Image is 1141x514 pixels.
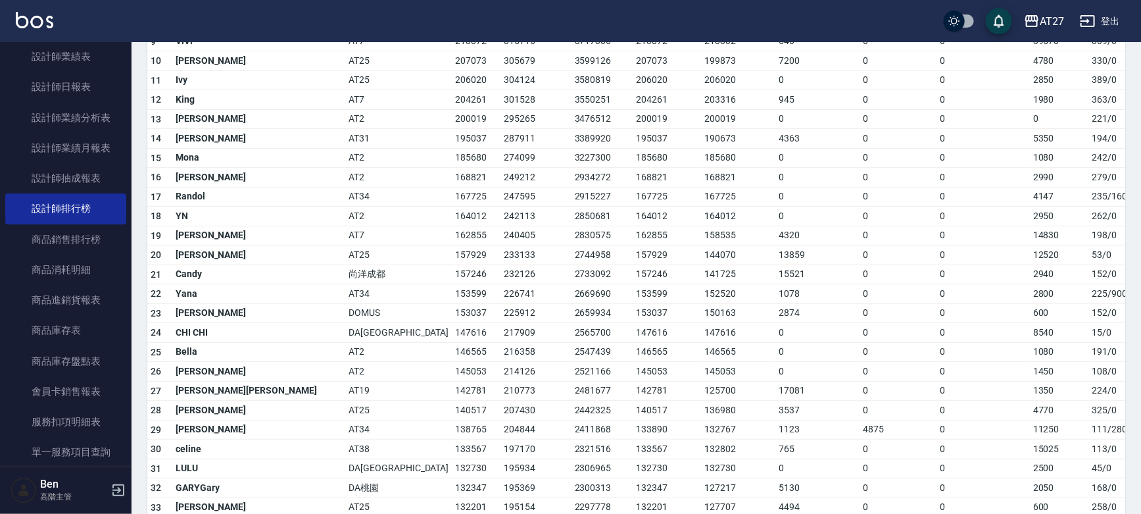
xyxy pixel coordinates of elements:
[937,187,1030,207] td: 0
[5,41,126,72] a: 設計師業績表
[452,187,500,207] td: 167725
[633,148,701,168] td: 185680
[701,226,776,245] td: 158535
[937,440,1030,459] td: 0
[1030,440,1089,459] td: 15025
[860,245,937,265] td: 0
[633,129,701,149] td: 195037
[172,284,345,304] td: Yana
[776,284,860,304] td: 1078
[151,347,162,357] span: 25
[172,342,345,362] td: Bella
[172,303,345,323] td: [PERSON_NAME]
[1040,13,1064,30] div: AT27
[452,440,500,459] td: 133567
[776,323,860,343] td: 0
[860,70,937,90] td: 0
[500,70,571,90] td: 304124
[345,381,452,401] td: AT19
[571,129,633,149] td: 3389920
[860,284,937,304] td: 0
[1030,168,1089,188] td: 2990
[986,8,1012,34] button: save
[633,381,701,401] td: 142781
[452,303,500,323] td: 153037
[1019,8,1069,35] button: AT27
[571,148,633,168] td: 3227300
[571,245,633,265] td: 2744958
[151,211,162,221] span: 18
[937,226,1030,245] td: 0
[151,444,162,454] span: 30
[1030,70,1089,90] td: 2850
[633,265,701,284] td: 157246
[452,342,500,362] td: 146565
[5,103,126,133] a: 設計師業績分析表
[860,265,937,284] td: 0
[937,420,1030,440] td: 0
[937,265,1030,284] td: 0
[633,362,701,382] td: 145053
[776,129,860,149] td: 4363
[151,482,162,493] span: 32
[172,245,345,265] td: [PERSON_NAME]
[1030,362,1089,382] td: 1450
[345,148,452,168] td: AT2
[571,51,633,71] td: 3599126
[172,129,345,149] td: [PERSON_NAME]
[5,376,126,407] a: 會員卡銷售報表
[776,207,860,226] td: 0
[172,381,345,401] td: [PERSON_NAME][PERSON_NAME]
[345,70,452,90] td: AT25
[5,315,126,346] a: 商品庫存表
[1030,401,1089,421] td: 4770
[151,366,162,376] span: 26
[345,129,452,149] td: AT31
[571,265,633,284] td: 2733092
[500,148,571,168] td: 274099
[571,420,633,440] td: 2411868
[500,342,571,362] td: 216358
[776,90,860,110] td: 945
[571,109,633,129] td: 3476512
[500,226,571,245] td: 240405
[633,401,701,421] td: 140517
[776,265,860,284] td: 15521
[452,381,500,401] td: 142781
[345,323,452,343] td: DA[GEOGRAPHIC_DATA]
[776,342,860,362] td: 0
[701,245,776,265] td: 144070
[452,51,500,71] td: 207073
[860,362,937,382] td: 0
[571,168,633,188] td: 2934272
[151,308,162,319] span: 23
[500,90,571,110] td: 301528
[500,401,571,421] td: 207430
[633,168,701,188] td: 168821
[701,401,776,421] td: 136980
[500,381,571,401] td: 210773
[151,405,162,415] span: 28
[937,323,1030,343] td: 0
[5,163,126,193] a: 設計師抽成報表
[452,284,500,304] td: 153599
[5,407,126,437] a: 服務扣項明細表
[776,245,860,265] td: 13859
[701,70,776,90] td: 206020
[151,55,162,66] span: 10
[452,362,500,382] td: 145053
[172,207,345,226] td: YN
[345,207,452,226] td: AT2
[701,440,776,459] td: 132802
[633,187,701,207] td: 167725
[776,51,860,71] td: 7200
[500,362,571,382] td: 214126
[151,386,162,396] span: 27
[345,303,452,323] td: DOMUS
[452,420,500,440] td: 138765
[860,90,937,110] td: 0
[701,168,776,188] td: 168821
[151,249,162,260] span: 20
[633,51,701,71] td: 207073
[500,284,571,304] td: 226741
